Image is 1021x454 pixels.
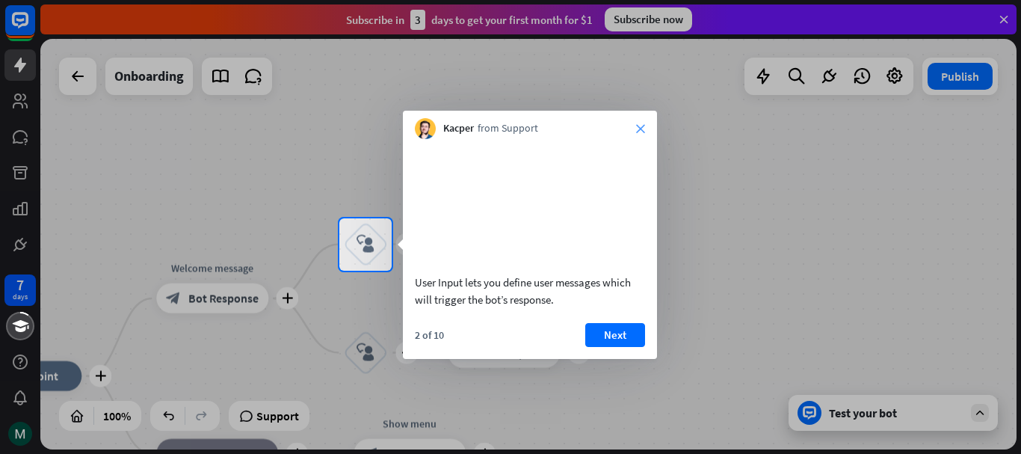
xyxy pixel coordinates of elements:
[478,121,538,136] span: from Support
[415,328,444,342] div: 2 of 10
[357,236,374,254] i: block_user_input
[12,6,57,51] button: Open LiveChat chat widget
[585,323,645,347] button: Next
[443,121,474,136] span: Kacper
[636,124,645,133] i: close
[415,274,645,308] div: User Input lets you define user messages which will trigger the bot’s response.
